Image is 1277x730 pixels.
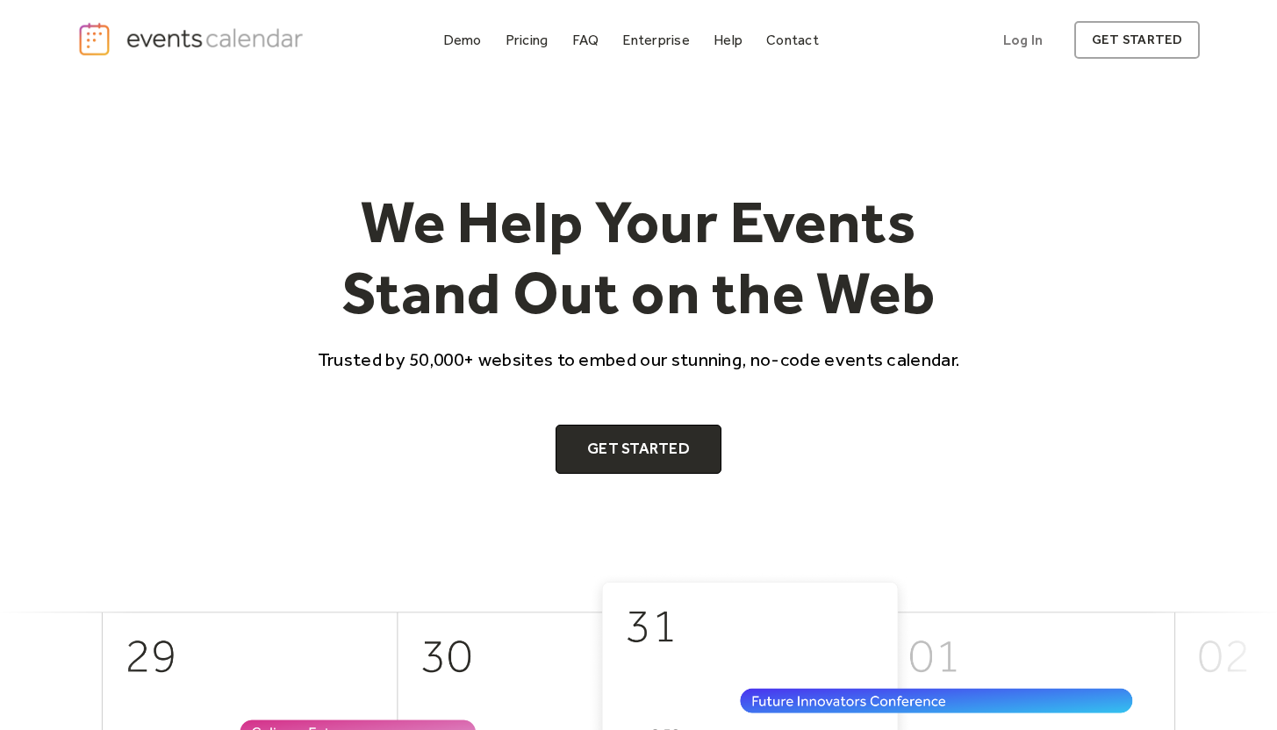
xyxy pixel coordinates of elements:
[714,35,743,45] div: Help
[759,28,826,52] a: Contact
[436,28,489,52] a: Demo
[302,347,976,372] p: Trusted by 50,000+ websites to embed our stunning, no-code events calendar.
[766,35,819,45] div: Contact
[443,35,482,45] div: Demo
[986,21,1060,59] a: Log In
[707,28,750,52] a: Help
[302,186,976,329] h1: We Help Your Events Stand Out on the Web
[1074,21,1200,59] a: get started
[556,425,721,474] a: Get Started
[572,35,599,45] div: FAQ
[622,35,689,45] div: Enterprise
[565,28,606,52] a: FAQ
[615,28,696,52] a: Enterprise
[499,28,556,52] a: Pricing
[506,35,549,45] div: Pricing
